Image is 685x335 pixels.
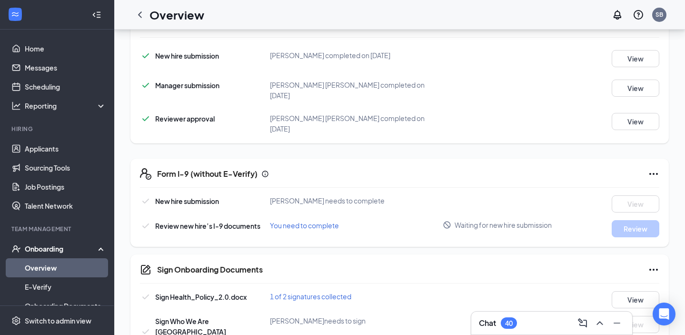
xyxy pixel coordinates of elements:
[575,315,590,331] button: ComposeMessage
[592,315,607,331] button: ChevronUp
[11,244,21,254] svg: UserCheck
[648,264,659,275] svg: Ellipses
[140,113,151,124] svg: Checkmark
[612,195,659,213] button: View
[505,319,513,327] div: 40
[25,77,106,96] a: Scheduling
[134,9,146,20] svg: ChevronLeft
[155,293,247,301] span: Sign Health_Policy_2.0.docx
[612,316,659,333] button: View
[25,177,106,196] a: Job Postings
[609,315,625,331] button: Minimize
[577,317,588,329] svg: ComposeMessage
[648,168,659,180] svg: Ellipses
[261,170,269,178] svg: Info
[633,9,644,20] svg: QuestionInfo
[25,244,98,254] div: Onboarding
[270,81,425,100] span: [PERSON_NAME] [PERSON_NAME] completed on [DATE]
[270,196,385,205] span: [PERSON_NAME] needs to complete
[11,225,104,233] div: Team Management
[25,39,106,58] a: Home
[157,169,258,179] h5: Form I-9 (without E-Verify)
[92,10,101,20] svg: Collapse
[611,317,623,329] svg: Minimize
[270,51,390,60] span: [PERSON_NAME] completed on [DATE]
[140,195,151,207] svg: Checkmark
[140,80,151,91] svg: Checkmark
[594,317,606,329] svg: ChevronUp
[155,222,260,230] span: Review new hire’s I-9 documents
[270,292,351,301] span: 1 of 2 signatures collected
[612,220,659,237] button: Review
[140,291,151,303] svg: Checkmark
[270,221,339,230] span: You need to complete
[25,139,106,158] a: Applicants
[140,264,151,275] svg: CompanyDocumentIcon
[25,58,106,77] a: Messages
[455,220,552,230] span: Waiting for new hire submission
[155,197,219,205] span: New hire submission
[612,80,659,97] button: View
[612,291,659,308] button: View
[11,125,104,133] div: Hiring
[155,81,219,90] span: Manager submission
[11,101,21,111] svg: Analysis
[140,50,151,61] svg: Checkmark
[25,316,91,325] div: Switch to admin view
[25,101,107,111] div: Reporting
[11,316,21,325] svg: Settings
[653,303,675,325] div: Open Intercom Messenger
[612,113,659,130] button: View
[270,316,443,325] div: [PERSON_NAME] needs to sign
[25,296,106,315] a: Onboarding Documents
[155,51,219,60] span: New hire submission
[149,7,204,23] h1: Overview
[140,220,151,232] svg: Checkmark
[479,318,496,328] h3: Chat
[655,10,663,19] div: SB
[140,168,151,180] svg: FormI9EVerifyIcon
[443,221,451,229] svg: Blocked
[25,277,106,296] a: E-Verify
[612,50,659,67] button: View
[25,158,106,177] a: Sourcing Tools
[157,264,263,275] h5: Sign Onboarding Documents
[270,114,425,133] span: [PERSON_NAME] [PERSON_NAME] completed on [DATE]
[25,258,106,277] a: Overview
[10,10,20,19] svg: WorkstreamLogo
[612,9,623,20] svg: Notifications
[155,114,215,123] span: Reviewer approval
[25,196,106,215] a: Talent Network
